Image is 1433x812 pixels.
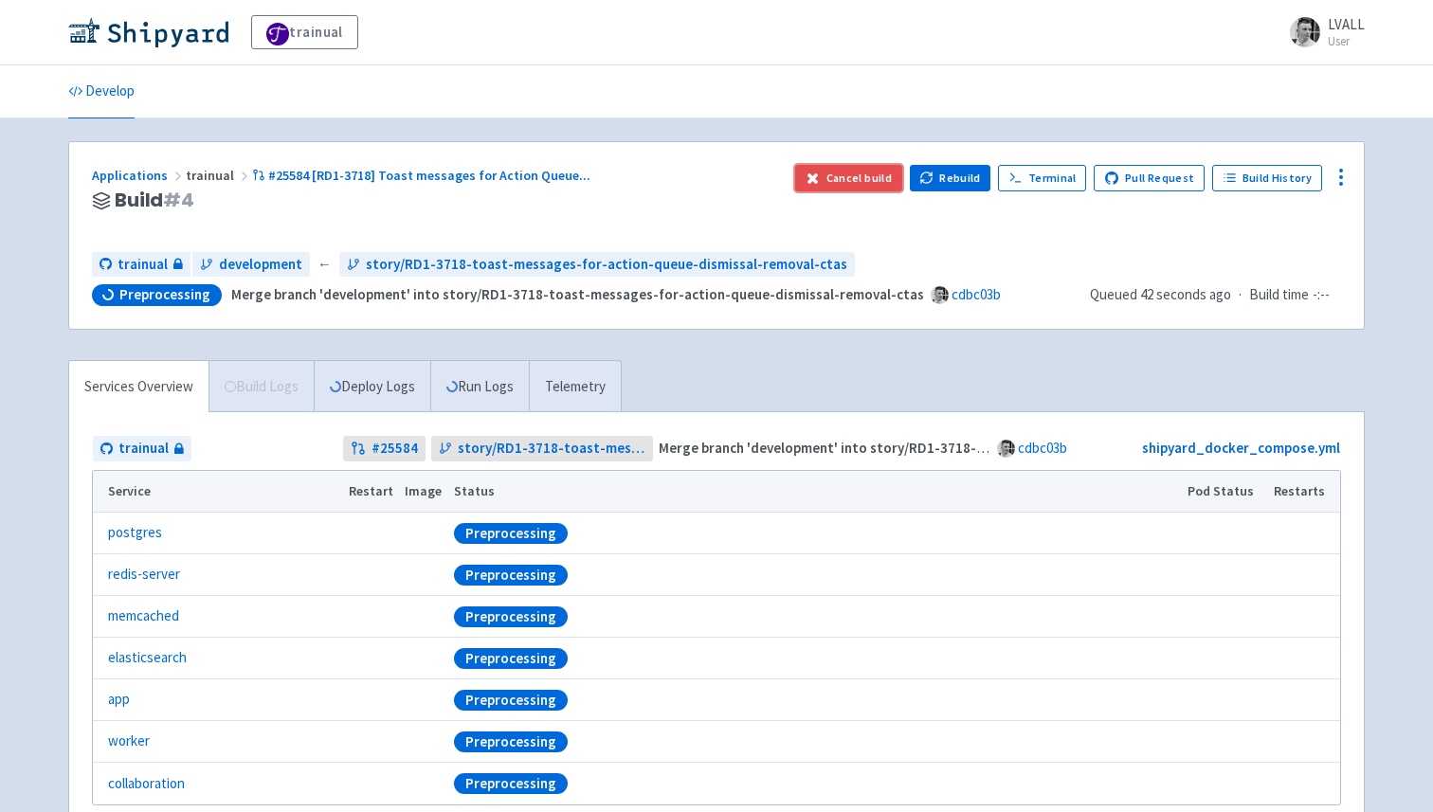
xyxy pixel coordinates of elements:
a: app [108,689,130,711]
a: development [192,252,310,278]
div: Preprocessing [454,606,568,627]
a: postgres [108,522,162,544]
span: ← [317,254,332,276]
a: trainual [93,436,191,461]
a: Applications [92,167,186,184]
div: Preprocessing [454,565,568,586]
a: story/RD1-3718-toast-messages-for-action-queue-dismissal-removal-ctas [431,436,654,461]
a: collaboration [108,773,185,795]
a: worker [108,731,150,752]
a: #25584 [343,436,426,461]
div: Preprocessing [454,523,568,544]
span: Preprocessing [119,285,210,304]
time: 42 seconds ago [1140,285,1231,303]
img: Shipyard logo [68,17,228,47]
a: trainual [92,252,190,278]
th: Restart [342,471,399,513]
div: · [1090,284,1341,306]
a: redis-server [108,564,180,586]
th: Restarts [1268,471,1340,513]
button: Cancel build [795,165,902,191]
a: elasticsearch [108,647,187,669]
span: trainual [186,167,252,184]
span: story/RD1-3718-toast-messages-for-action-queue-dismissal-removal-ctas [366,254,847,276]
span: story/RD1-3718-toast-messages-for-action-queue-dismissal-removal-ctas [458,438,646,460]
button: Rebuild [910,165,991,191]
span: Build [115,189,194,211]
strong: # 25584 [372,438,418,460]
a: story/RD1-3718-toast-messages-for-action-queue-dismissal-removal-ctas [339,252,855,278]
a: Run Logs [430,361,529,413]
strong: Merge branch 'development' into story/RD1-3718-toast-messages-for-action-queue-dismissal-removal-... [659,439,1351,457]
span: #25584 [RD1-3718] Toast messages for Action Queue ... [268,167,590,184]
div: Preprocessing [454,690,568,711]
a: cdbc03b [952,285,1001,303]
a: Develop [68,65,135,118]
a: Deploy Logs [314,361,430,413]
a: cdbc03b [1018,439,1067,457]
a: Telemetry [529,361,621,413]
div: Preprocessing [454,773,568,794]
small: User [1328,35,1365,47]
span: # 4 [163,187,194,213]
span: LVALL [1328,15,1365,33]
div: Preprocessing [454,648,568,669]
span: Build time [1249,284,1309,306]
a: Pull Request [1094,165,1205,191]
a: Terminal [998,165,1086,191]
span: trainual [118,438,169,460]
a: Services Overview [69,361,209,413]
span: development [219,254,302,276]
a: #25584 [RD1-3718] Toast messages for Action Queue... [252,167,593,184]
th: Image [399,471,448,513]
span: trainual [118,254,168,276]
strong: Merge branch 'development' into story/RD1-3718-toast-messages-for-action-queue-dismissal-removal-... [231,285,924,303]
div: Preprocessing [454,731,568,752]
span: Queued [1090,285,1231,303]
th: Pod Status [1182,471,1268,513]
a: Build History [1212,165,1322,191]
a: LVALL User [1279,17,1365,47]
a: memcached [108,605,179,627]
a: trainual [251,15,358,49]
a: shipyard_docker_compose.yml [1142,439,1340,457]
th: Service [93,471,342,513]
span: -:-- [1313,284,1330,306]
th: Status [448,471,1182,513]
